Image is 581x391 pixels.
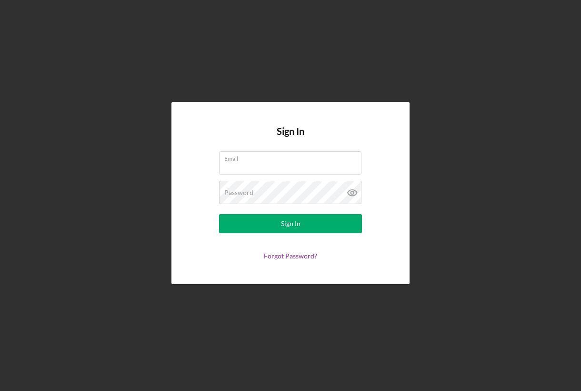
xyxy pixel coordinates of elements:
label: Email [224,152,361,162]
button: Sign In [219,214,362,233]
h4: Sign In [277,126,304,151]
div: Sign In [281,214,301,233]
a: Forgot Password? [264,252,317,260]
label: Password [224,189,253,196]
